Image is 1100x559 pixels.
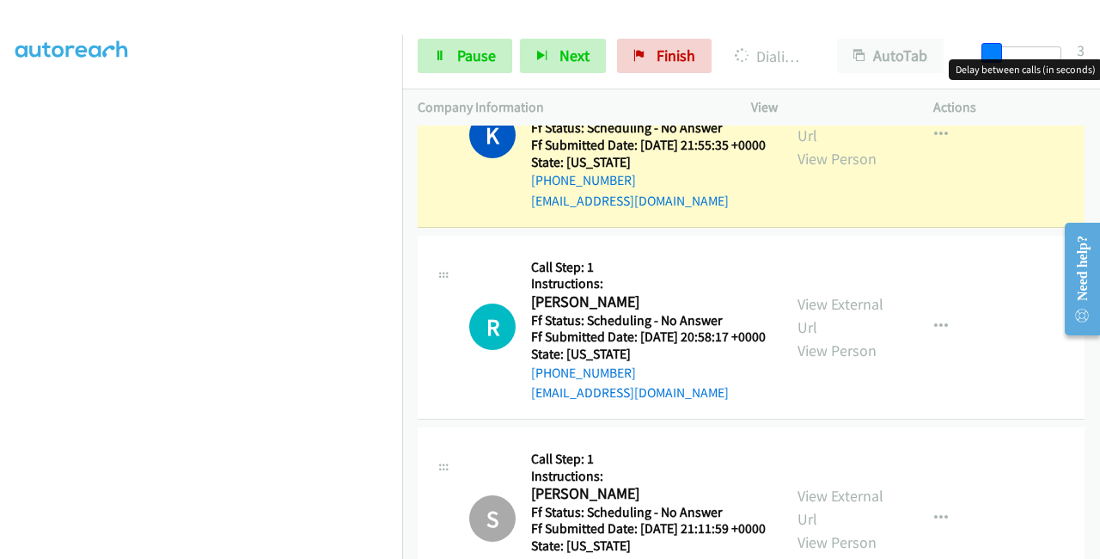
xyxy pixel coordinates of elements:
[531,275,766,292] h5: Instructions:
[418,39,512,73] a: Pause
[531,346,766,363] h5: State: [US_STATE]
[469,112,516,158] h1: K
[751,97,902,118] p: View
[837,39,944,73] button: AutoTab
[657,46,695,65] span: Finish
[797,294,883,337] a: View External Url
[531,384,729,401] a: [EMAIL_ADDRESS][DOMAIN_NAME]
[531,137,766,154] h5: Ff Submitted Date: [DATE] 21:55:35 +0000
[531,537,766,555] h5: State: [US_STATE]
[797,486,883,529] a: View External Url
[531,451,766,468] h5: Call Step: 1
[735,45,806,68] p: Dialing [PERSON_NAME]
[531,468,766,485] h5: Instructions:
[933,97,1085,118] p: Actions
[559,46,590,65] span: Next
[531,193,729,209] a: [EMAIL_ADDRESS][DOMAIN_NAME]
[531,172,636,188] a: [PHONE_NUMBER]
[531,484,766,504] h2: [PERSON_NAME]
[531,154,766,171] h5: State: [US_STATE]
[797,102,883,145] a: View External Url
[531,329,766,346] h5: Ff Submitted Date: [DATE] 20:58:17 +0000
[797,149,877,169] a: View Person
[531,120,766,137] h5: Ff Status: Scheduling - No Answer
[1077,39,1085,62] div: 3
[531,292,761,312] h2: [PERSON_NAME]
[520,39,606,73] button: Next
[531,504,766,521] h5: Ff Status: Scheduling - No Answer
[418,97,720,118] p: Company Information
[797,341,877,360] a: View Person
[617,39,712,73] a: Finish
[469,495,516,542] h1: S
[797,532,877,552] a: View Person
[469,304,516,350] h1: R
[531,365,636,381] a: [PHONE_NUMBER]
[531,520,766,537] h5: Ff Submitted Date: [DATE] 21:11:59 +0000
[457,46,496,65] span: Pause
[469,495,516,542] div: The call has been skipped
[531,312,766,329] h5: Ff Status: Scheduling - No Answer
[469,304,516,350] div: The call is yet to be attempted
[1051,211,1100,347] iframe: Resource Center
[531,259,766,276] h5: Call Step: 1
